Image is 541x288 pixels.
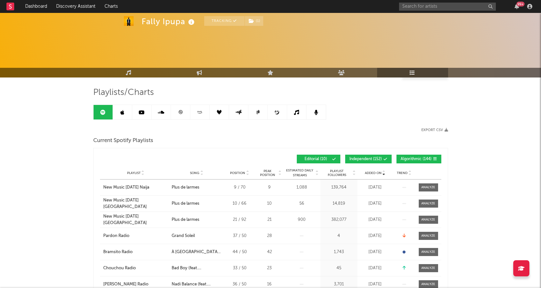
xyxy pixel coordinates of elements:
[103,281,168,288] a: [PERSON_NAME] Radio
[103,233,168,239] a: Pardon Radio
[172,184,199,191] div: Plus de larmes
[142,16,196,27] div: Fally Ipupa
[401,157,432,161] span: Algorithmic ( 144 )
[359,201,391,207] div: [DATE]
[322,201,356,207] div: 14,819
[93,137,153,145] span: Current Spotify Playlists
[204,16,245,26] button: Tracking
[359,217,391,223] div: [DATE]
[103,249,133,255] div: Bramsito Radio
[257,233,282,239] div: 28
[257,249,282,255] div: 42
[322,233,356,239] div: 4
[230,171,245,175] span: Position
[359,233,391,239] div: [DATE]
[301,157,331,161] span: Editorial ( 10 )
[322,281,356,288] div: 3,701
[285,217,319,223] div: 900
[365,171,382,175] span: Added On
[257,184,282,191] div: 9
[257,265,282,272] div: 23
[103,281,148,288] div: [PERSON_NAME] Radio
[421,128,448,132] button: Export CSV
[172,217,199,223] div: Plus de larmes
[349,157,382,161] span: Independent ( 152 )
[225,249,254,255] div: 44 / 50
[103,249,168,255] a: Bramsito Radio
[322,217,356,223] div: 382,077
[322,249,356,255] div: 1,743
[399,3,496,11] input: Search for artists
[515,4,519,9] button: 99+
[297,155,340,163] button: Editorial(10)
[397,171,407,175] span: Trend
[172,201,199,207] div: Plus de larmes
[225,217,254,223] div: 21 / 92
[345,155,392,163] button: Independent(152)
[103,213,168,226] a: New Music [DATE] [GEOGRAPHIC_DATA]
[93,89,154,97] span: Playlists/Charts
[225,281,254,288] div: 36 / 50
[103,184,168,191] a: New Music [DATE] Naija
[225,233,254,239] div: 37 / 50
[103,265,136,272] div: Chouchou Radio
[359,281,391,288] div: [DATE]
[322,265,356,272] div: 45
[127,171,141,175] span: Playlist
[245,16,264,26] span: ( 1 )
[103,184,149,191] div: New Music [DATE] Naija
[359,184,391,191] div: [DATE]
[103,233,129,239] div: Pardon Radio
[359,249,391,255] div: [DATE]
[225,265,254,272] div: 33 / 50
[396,155,441,163] button: Algorithmic(144)
[285,201,319,207] div: 56
[516,2,525,6] div: 99 +
[103,197,168,210] a: New Music [DATE] [GEOGRAPHIC_DATA]
[190,171,199,175] span: Song
[172,265,222,272] div: Bad Boy (feat. [PERSON_NAME])
[172,233,195,239] div: Grand Soleil
[257,201,282,207] div: 10
[257,169,278,177] span: Peak Position
[172,281,222,288] div: Nadi Balance (feat. [PERSON_NAME])
[322,169,352,177] span: Playlist Followers
[172,249,222,255] div: À [GEOGRAPHIC_DATA] (feat. Fally Ipupa)
[257,281,282,288] div: 16
[285,168,315,178] span: Estimated Daily Streams
[245,16,263,26] button: (1)
[322,184,356,191] div: 139,764
[257,217,282,223] div: 21
[285,184,319,191] div: 1,088
[225,201,254,207] div: 10 / 66
[225,184,254,191] div: 9 / 70
[103,265,168,272] a: Chouchou Radio
[359,265,391,272] div: [DATE]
